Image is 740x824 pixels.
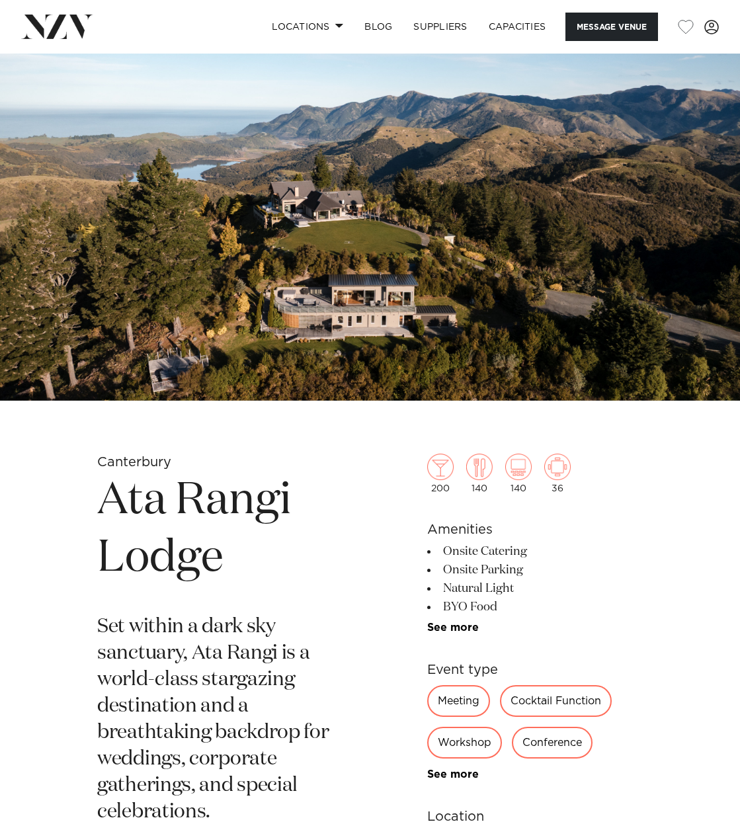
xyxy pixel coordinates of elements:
li: Onsite Parking [427,561,643,579]
img: theatre.png [505,454,532,480]
a: Capacities [478,13,557,41]
div: Cocktail Function [500,685,612,717]
h1: Ata Rangi Lodge [97,472,333,589]
div: Workshop [427,727,502,759]
div: 36 [544,454,571,493]
img: dining.png [466,454,493,480]
small: Canterbury [97,456,171,469]
div: 140 [466,454,493,493]
img: cocktail.png [427,454,454,480]
li: Onsite Catering [427,542,643,561]
div: Conference [512,727,593,759]
div: 140 [505,454,532,493]
img: nzv-logo.png [21,15,93,38]
div: Meeting [427,685,490,717]
h6: Amenities [427,520,643,540]
div: 200 [427,454,454,493]
a: SUPPLIERS [403,13,477,41]
button: Message Venue [565,13,658,41]
a: BLOG [354,13,403,41]
li: Natural Light [427,579,643,598]
img: meeting.png [544,454,571,480]
h6: Event type [427,660,643,680]
a: Locations [261,13,354,41]
li: BYO Food [427,598,643,616]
